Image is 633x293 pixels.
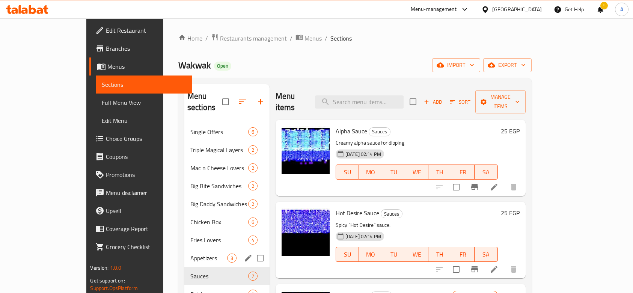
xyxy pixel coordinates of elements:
div: Appetizers3edit [184,249,270,267]
span: Chicken Box [190,217,248,227]
span: MO [362,249,379,260]
a: Menus [295,33,322,43]
a: Support.OpsPlatform [90,283,138,293]
p: Spicy “Hot Desire” sauce. [336,221,498,230]
button: delete [505,260,523,278]
span: Add item [421,96,445,108]
span: Select to update [448,261,464,277]
div: items [248,127,258,136]
div: items [248,236,258,245]
div: Open [214,62,231,71]
button: TH [428,247,452,262]
span: Upsell [106,206,186,215]
span: [DATE] 02:14 PM [342,233,384,240]
span: Mac n Cheese Lovers [190,163,248,172]
span: FR [454,167,472,178]
div: [GEOGRAPHIC_DATA] [492,5,542,14]
span: Alpha Sauce [336,125,367,137]
span: [DATE] 02:14 PM [342,151,384,158]
a: Edit menu item [490,183,499,192]
span: SU [339,249,356,260]
div: Sauces7 [184,267,270,285]
button: Branch-specific-item [466,178,484,196]
button: Branch-specific-item [466,260,484,278]
span: import [438,60,474,70]
span: Sections [102,80,186,89]
span: Menus [107,62,186,71]
a: Choice Groups [89,130,192,148]
div: Sauces [190,272,248,281]
span: Full Menu View [102,98,186,107]
span: 7 [249,273,257,280]
button: Add [421,96,445,108]
span: 3 [228,255,236,262]
a: Sections [96,76,192,94]
span: 2 [249,146,257,154]
span: TH [431,249,449,260]
span: Select to update [448,179,464,195]
button: MO [359,165,382,180]
button: SA [475,247,498,262]
a: Grocery Checklist [89,238,192,256]
span: Edit Restaurant [106,26,186,35]
span: 1.0.0 [110,263,122,273]
span: Menus [304,34,322,43]
div: Big Bite Sandwiches2 [184,177,270,195]
div: items [227,254,237,263]
li: / [205,34,208,43]
button: Manage items [475,90,526,113]
span: Edit Menu [102,116,186,125]
span: Sort sections [234,93,252,111]
button: Sort [448,96,472,108]
span: Choice Groups [106,134,186,143]
h2: Menu items [276,91,306,113]
div: Big Daddy Sandwiches2 [184,195,270,213]
h6: 25 EGP [501,126,520,136]
div: Single Offers6 [184,123,270,141]
a: Menu disclaimer [89,184,192,202]
span: Sort items [445,96,475,108]
a: Edit Menu [96,112,192,130]
button: MO [359,247,382,262]
a: Restaurants management [211,33,287,43]
span: Promotions [106,170,186,179]
span: Open [214,63,231,69]
span: Select all sections [218,94,234,110]
button: TU [382,165,405,180]
p: Creamy alpha sauce for dipping [336,138,498,148]
span: Version: [90,263,109,273]
span: SU [339,167,356,178]
h6: 25 EGP [501,208,520,218]
img: Alpha Sauce [282,126,330,174]
span: TH [431,167,449,178]
span: Select section [405,94,421,110]
span: 2 [249,165,257,172]
li: / [290,34,292,43]
span: TU [385,249,402,260]
li: / [325,34,327,43]
button: delete [505,178,523,196]
span: SA [478,167,495,178]
div: items [248,163,258,172]
a: Coverage Report [89,220,192,238]
div: Menu-management [411,5,457,14]
img: Hot Desire Sauce [282,208,330,256]
span: Add [423,98,443,106]
span: Get support on: [90,276,125,285]
span: Sauces [369,127,390,136]
div: Chicken Box6 [184,213,270,231]
span: 2 [249,183,257,190]
span: WE [408,249,425,260]
span: export [489,60,526,70]
a: Coupons [89,148,192,166]
button: edit [243,252,254,264]
div: Sauces [369,127,390,136]
button: export [483,58,532,72]
div: Triple Magical Layers2 [184,141,270,159]
span: MO [362,167,379,178]
span: Menu disclaimer [106,188,186,197]
span: TU [385,167,402,178]
span: Triple Magical Layers [190,145,248,154]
